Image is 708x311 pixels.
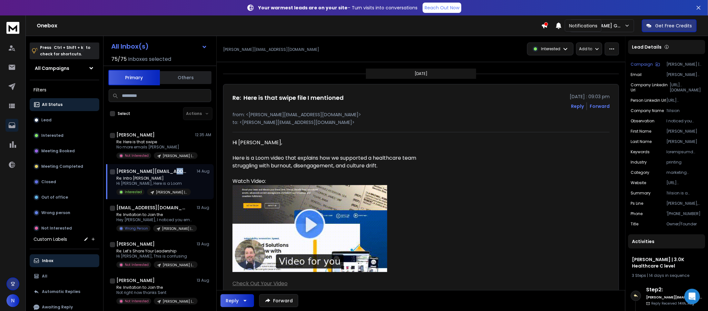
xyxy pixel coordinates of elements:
p: Re: Invitation to Join the [116,285,194,290]
h3: Filters [30,85,99,94]
p: marketing solutions [667,170,703,175]
div: Forward [590,103,610,109]
div: Reply [226,297,239,304]
p: [PERSON_NAME] | 3.0K Healthcare C level [156,190,187,195]
button: N [6,294,19,307]
a: Check Out Your Video [232,280,288,287]
button: Others [160,71,211,85]
button: Meeting Booked [30,145,99,157]
p: Get Free Credits [655,23,692,29]
p: Phone [631,211,643,216]
p: All Status [42,102,63,107]
p: Add to [579,46,592,52]
p: Lead [41,118,52,123]
p: Not Interested [41,226,72,231]
p: [PERSON_NAME][EMAIL_ADDRESS][DOMAIN_NAME] [667,72,703,77]
p: Not Interested [125,299,149,304]
p: Meeting Booked [41,148,75,154]
span: 3 Steps [632,273,646,278]
button: Meeting Completed [30,160,99,173]
p: Company Linkedin Url [631,82,670,93]
button: Closed [30,175,99,188]
span: 75 / 75 [111,55,127,63]
p: Observation [631,118,655,124]
button: All Status [30,98,99,111]
p: [PERSON_NAME][EMAIL_ADDRESS][DOMAIN_NAME] [223,47,319,52]
p: 13 Aug [197,241,211,247]
div: Notifications [565,20,602,32]
p: [PERSON_NAME], would you be the best person to speak to about transforming leadership and culture... [667,201,703,206]
p: Industry [631,160,647,165]
h6: [PERSON_NAME][EMAIL_ADDRESS][DOMAIN_NAME] [646,295,703,300]
p: '[PHONE_NUMBER] [667,211,703,216]
p: Person Linkedin Url [631,98,666,103]
button: Primary [108,70,160,85]
p: [DATE] : 09:03 pm [570,93,610,100]
button: All [30,270,99,283]
p: Wrong person [41,210,70,215]
button: Out of office [30,191,99,204]
p: Campaign [631,62,653,67]
p: loremipsumd sitamet, consecte adipisci, elitseddoeiu temporinci utlaboree, doloremag aliquaeni, a... [667,149,703,155]
h1: [PERSON_NAME] [116,132,155,138]
strong: Your warmest leads are on your site [258,5,348,11]
button: Lead [30,114,99,127]
button: Reply [221,294,254,307]
p: Out of office [41,195,68,200]
button: Get Free Credits [642,19,697,32]
button: Interested [30,129,99,142]
p: Re: Let’s Share Your Leadership [116,249,194,254]
img: logo [6,22,19,34]
a: Reach Out Now [423,3,461,13]
h1: [PERSON_NAME] [116,277,155,284]
div: | [632,273,702,278]
button: All Campaigns [30,62,99,75]
p: Re: Here is that swipe [116,139,194,145]
p: [DATE] [415,71,428,76]
p: Reach Out Now [425,5,459,11]
button: Campaign [631,62,660,67]
p: 1Vision is a marketing solutions provider specializing in print, digital, fulfillment, and direct... [667,191,703,196]
button: All Inbox(s) [106,40,212,53]
p: Interested [541,46,560,52]
p: [PERSON_NAME] | 2K Podcast and Workshop [163,263,194,268]
button: Forward [259,294,298,307]
h3: Inboxes selected [128,55,171,63]
p: [PERSON_NAME] | 2K Podcast and Workshop [162,226,193,231]
p: No more emails [PERSON_NAME] [116,145,194,150]
p: [URL][DOMAIN_NAME][PERSON_NAME] [667,98,703,103]
p: [PERSON_NAME] | 2K Podcast and Workshop [163,299,194,304]
span: 14 days in sequence [649,273,690,278]
p: [PERSON_NAME] | 3.0K Healthcare C level [667,62,703,67]
p: Title [631,221,639,227]
p: – Turn visits into conversations [258,5,418,11]
p: Category [631,170,650,175]
p: [PERSON_NAME] [667,129,703,134]
h1: [PERSON_NAME][EMAIL_ADDRESS][DOMAIN_NAME] [116,168,187,174]
div: Watch Video: [232,177,421,287]
p: to: <[PERSON_NAME][EMAIL_ADDRESS][DOMAIN_NAME]> [232,119,610,126]
h1: [PERSON_NAME] [116,241,155,247]
p: Company Name [631,108,664,113]
h6: Step 2 : [646,286,703,294]
p: [URL][DOMAIN_NAME] [670,82,703,93]
p: [PERSON_NAME] [667,139,703,144]
p: Automatic Replies [42,289,80,294]
p: Summary [631,191,651,196]
button: Inbox [30,254,99,267]
p: Hey [PERSON_NAME], I noticed you empower [116,217,194,222]
p: Wrong Person [125,226,148,231]
p: Keywords [631,149,650,155]
p: 1Vision [667,108,703,113]
p: I noticed you create tailored marketing solutions to help brands improve and grow. [667,118,703,124]
p: 14 Aug [197,169,211,174]
p: 13 Aug [197,205,211,210]
p: All [42,274,47,279]
p: Ps Line [631,201,644,206]
label: Select [118,111,130,116]
p: Last Name [631,139,652,144]
h1: All Campaigns [35,65,69,71]
button: Automatic Replies [30,285,99,298]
